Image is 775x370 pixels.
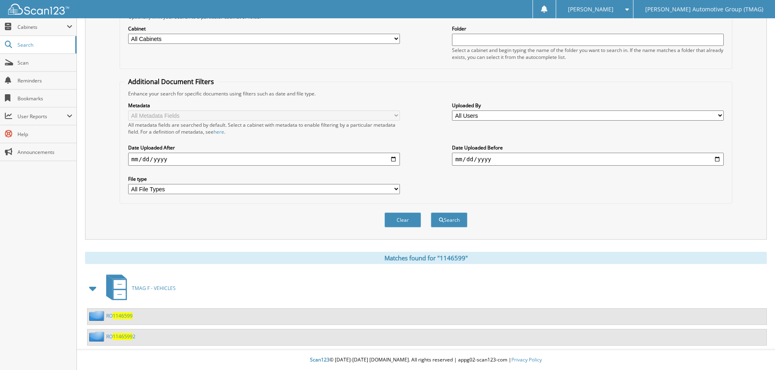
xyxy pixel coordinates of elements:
input: end [452,153,724,166]
a: RO1146599 [106,312,133,319]
div: All metadata fields are searched by default. Select a cabinet with metadata to enable filtering b... [128,121,400,135]
div: Matches found for "1146599" [85,252,767,264]
label: Date Uploaded Before [452,144,724,151]
label: File type [128,175,400,182]
span: TMAG F - VEHICLES [132,285,176,292]
label: Date Uploaded After [128,144,400,151]
label: Metadata [128,102,400,109]
label: Folder [452,25,724,32]
a: Privacy Policy [511,356,542,363]
button: Search [431,212,467,227]
span: Search [17,41,71,48]
span: Announcements [17,149,72,156]
span: 1146599 [113,333,133,340]
span: Help [17,131,72,138]
img: scan123-logo-white.svg [8,4,69,15]
div: Select a cabinet and begin typing the name of the folder you want to search in. If the name match... [452,47,724,61]
span: Cabinets [17,24,67,30]
div: © [DATE]-[DATE] [DOMAIN_NAME]. All rights reserved | appg02-scan123-com | [77,350,775,370]
span: User Reports [17,113,67,120]
span: Bookmarks [17,95,72,102]
span: Scan [17,59,72,66]
label: Cabinet [128,25,400,32]
span: Reminders [17,77,72,84]
div: Enhance your search for specific documents using filters such as date and file type. [124,90,728,97]
img: folder2.png [89,331,106,342]
label: Uploaded By [452,102,724,109]
a: here [214,128,224,135]
span: 1146599 [113,312,133,319]
span: Scan123 [310,356,330,363]
a: RO11465992 [106,333,135,340]
input: start [128,153,400,166]
span: [PERSON_NAME] [568,7,613,12]
span: [PERSON_NAME] Automotive Group (TMAG) [645,7,763,12]
img: folder2.png [89,311,106,321]
legend: Additional Document Filters [124,77,218,86]
button: Clear [384,212,421,227]
a: TMAG F - VEHICLES [101,272,176,304]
